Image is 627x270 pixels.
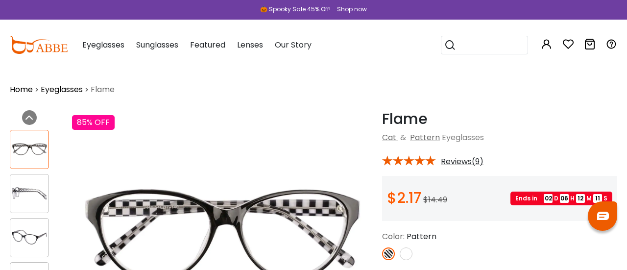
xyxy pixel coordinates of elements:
span: Eyeglasses [442,132,484,143]
span: Lenses [237,39,263,50]
span: Sunglasses [136,39,178,50]
div: Shop now [337,5,367,14]
span: & [398,132,408,143]
span: Pattern [407,231,436,242]
img: abbeglasses.com [10,36,68,54]
span: Color: [382,231,405,242]
span: Eyeglasses [82,39,124,50]
span: S [603,194,607,203]
span: D [554,194,558,203]
img: Flame Pattern Plastic Eyeglasses , UniversalBridgeFit Frames from ABBE Glasses [10,184,48,203]
img: chat [597,212,609,220]
div: 🎃 Spooky Sale 45% Off! [260,5,331,14]
span: 02 [544,194,553,203]
a: Pattern [410,132,440,143]
img: Flame Pattern Plastic Eyeglasses , UniversalBridgeFit Frames from ABBE Glasses [10,140,48,159]
span: Flame [91,84,115,96]
span: H [570,194,575,203]
span: Ends in [515,194,542,203]
a: Shop now [332,5,367,13]
span: 11 [593,194,602,203]
span: Our Story [275,39,312,50]
span: M [586,194,592,203]
span: 12 [576,194,585,203]
img: Flame Pattern Plastic Eyeglasses , UniversalBridgeFit Frames from ABBE Glasses [10,228,48,247]
a: Eyeglasses [41,84,83,96]
a: Home [10,84,33,96]
span: Featured [190,39,225,50]
div: 85% OFF [72,115,115,130]
a: Cat [382,132,396,143]
h1: Flame [382,110,617,128]
span: Reviews(9) [441,157,483,166]
span: 06 [560,194,569,203]
span: $14.49 [423,194,447,205]
span: $2.17 [387,187,421,208]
